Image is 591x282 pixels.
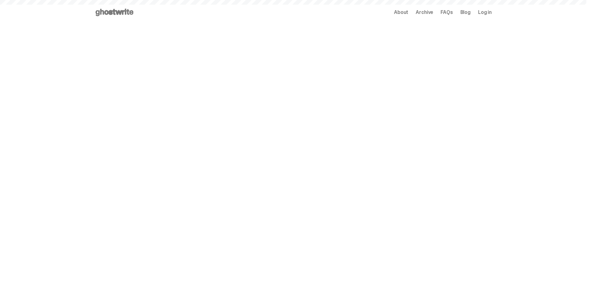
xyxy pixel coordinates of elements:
[394,10,408,15] a: About
[460,10,471,15] a: Blog
[478,10,492,15] a: Log in
[416,10,433,15] a: Archive
[441,10,453,15] a: FAQs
